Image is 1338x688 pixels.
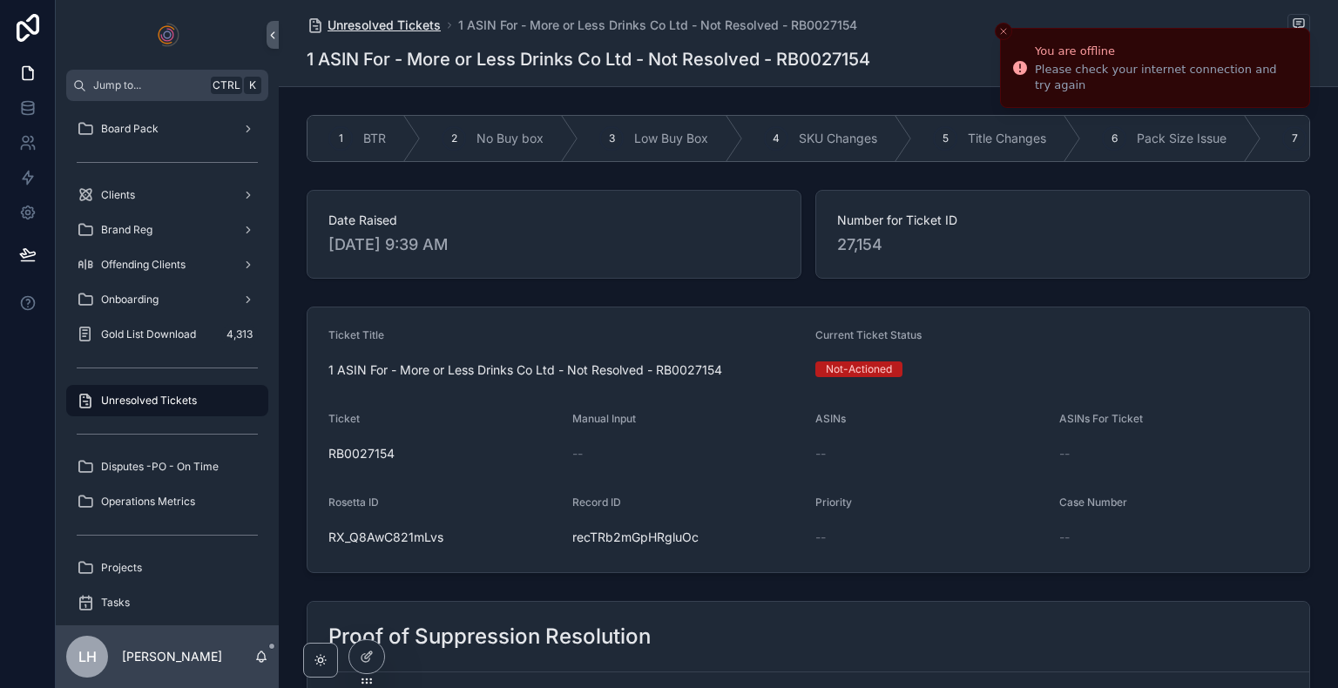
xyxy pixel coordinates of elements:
[826,361,892,377] div: Not-Actioned
[328,17,441,34] span: Unresolved Tickets
[328,529,558,546] span: RX_Q8AwC821mLvs
[221,324,258,345] div: 4,313
[328,328,384,341] span: Ticket Title
[328,445,558,462] span: RB0027154
[339,132,343,145] span: 1
[66,385,268,416] a: Unresolved Tickets
[101,327,196,341] span: Gold List Download
[1059,412,1143,425] span: ASINs For Ticket
[328,212,780,229] span: Date Raised
[328,361,801,379] span: 1 ASIN For - More or Less Drinks Co Ltd - Not Resolved - RB0027154
[815,445,826,462] span: --
[101,561,142,575] span: Projects
[1112,132,1118,145] span: 6
[943,132,949,145] span: 5
[101,223,152,237] span: Brand Reg
[773,132,780,145] span: 4
[153,21,181,49] img: App logo
[328,623,651,651] h2: Proof of Suppression Resolution
[66,587,268,618] a: Tasks
[572,496,621,509] span: Record ID
[815,412,846,425] span: ASINs
[572,445,583,462] span: --
[66,486,268,517] a: Operations Metrics
[458,17,857,34] a: 1 ASIN For - More or Less Drinks Co Ltd - Not Resolved - RB0027154
[122,648,222,665] p: [PERSON_NAME]
[451,132,457,145] span: 2
[1059,529,1070,546] span: --
[101,293,159,307] span: Onboarding
[476,130,544,147] span: No Buy box
[56,101,279,625] div: scrollable content
[66,249,268,280] a: Offending Clients
[815,328,922,341] span: Current Ticket Status
[78,646,97,667] span: LH
[1292,132,1298,145] span: 7
[968,130,1046,147] span: Title Changes
[837,233,1288,257] span: 27,154
[1035,62,1295,93] div: Please check your internet connection and try again
[66,113,268,145] a: Board Pack
[66,552,268,583] a: Projects
[66,319,268,350] a: Gold List Download4,313
[609,132,615,145] span: 3
[246,78,260,92] span: K
[328,233,780,257] span: [DATE] 9:39 AM
[572,529,802,546] span: recTRb2mGpHRgluOc
[211,77,242,94] span: Ctrl
[1035,43,1295,60] div: You are offline
[101,495,195,509] span: Operations Metrics
[1059,445,1070,462] span: --
[328,412,360,425] span: Ticket
[995,23,1012,40] button: Close toast
[799,130,877,147] span: SKU Changes
[66,451,268,482] a: Disputes -PO - On Time
[1137,130,1226,147] span: Pack Size Issue
[66,70,268,101] button: Jump to...CtrlK
[101,188,135,202] span: Clients
[101,258,186,272] span: Offending Clients
[837,212,1288,229] span: Number for Ticket ID
[66,214,268,246] a: Brand Reg
[328,496,379,509] span: Rosetta ID
[815,529,826,546] span: --
[307,47,870,71] h1: 1 ASIN For - More or Less Drinks Co Ltd - Not Resolved - RB0027154
[1059,496,1127,509] span: Case Number
[101,394,197,408] span: Unresolved Tickets
[101,596,130,610] span: Tasks
[307,17,441,34] a: Unresolved Tickets
[66,179,268,211] a: Clients
[572,412,636,425] span: Manual Input
[101,122,159,136] span: Board Pack
[93,78,204,92] span: Jump to...
[101,460,219,474] span: Disputes -PO - On Time
[66,284,268,315] a: Onboarding
[815,496,852,509] span: Priority
[634,130,708,147] span: Low Buy Box
[363,130,386,147] span: BTR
